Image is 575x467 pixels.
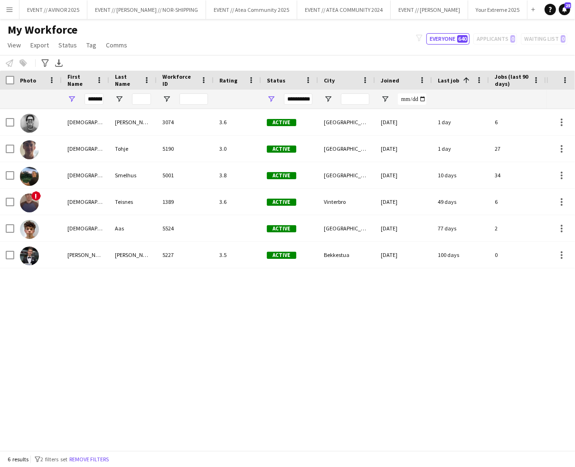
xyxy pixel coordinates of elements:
[214,162,261,188] div: 3.8
[20,77,36,84] span: Photo
[341,93,369,105] input: City Filter Input
[438,77,459,84] span: Last job
[27,39,53,51] a: Export
[432,136,489,162] div: 1 day
[426,33,470,45] button: Everyone640
[58,41,77,49] span: Status
[489,136,546,162] div: 27
[432,242,489,268] div: 100 days
[30,41,49,49] span: Export
[109,162,157,188] div: Smelhus
[102,39,131,51] a: Comms
[206,0,297,19] button: EVENT // Atea Community 2025
[67,454,111,465] button: Remove filters
[40,456,67,463] span: 2 filters set
[318,242,375,268] div: Bekkestua
[157,136,214,162] div: 5190
[109,189,157,215] div: Teisnes
[489,109,546,135] div: 6
[67,73,92,87] span: First Name
[559,4,570,15] a: 25
[398,93,426,105] input: Joined Filter Input
[157,162,214,188] div: 5001
[489,242,546,268] div: 0
[267,199,296,206] span: Active
[115,95,123,103] button: Open Filter Menu
[391,0,468,19] button: EVENT // [PERSON_NAME]
[53,57,65,69] app-action-btn: Export XLSX
[324,77,335,84] span: City
[62,109,109,135] div: [DEMOGRAPHIC_DATA]
[179,93,208,105] input: Workforce ID Filter Input
[20,193,39,212] img: Christian Teisnes
[375,215,432,241] div: [DATE]
[214,109,261,135] div: 3.6
[109,109,157,135] div: [PERSON_NAME]
[157,189,214,215] div: 1389
[67,95,76,103] button: Open Filter Menu
[267,146,296,153] span: Active
[20,220,39,239] img: Christian Aas
[106,41,127,49] span: Comms
[267,252,296,259] span: Active
[55,39,81,51] a: Status
[8,23,77,37] span: My Workforce
[62,242,109,268] div: [PERSON_NAME][DEMOGRAPHIC_DATA]
[375,162,432,188] div: [DATE]
[267,77,285,84] span: Status
[86,41,96,49] span: Tag
[318,215,375,241] div: [GEOGRAPHIC_DATA]
[468,0,528,19] button: Your Extreme 2025
[4,39,25,51] a: View
[432,215,489,241] div: 77 days
[157,242,214,268] div: 5227
[62,162,109,188] div: [DEMOGRAPHIC_DATA]
[83,39,100,51] a: Tag
[489,215,546,241] div: 2
[39,57,51,69] app-action-btn: Advanced filters
[432,189,489,215] div: 49 days
[214,242,261,268] div: 3.5
[62,215,109,241] div: [DEMOGRAPHIC_DATA]
[214,189,261,215] div: 3.6
[132,93,151,105] input: Last Name Filter Input
[20,247,39,266] img: Bo Christian Nagell Prytz
[20,140,39,159] img: Christian Tohje
[31,191,41,201] span: !
[157,215,214,241] div: 5524
[109,215,157,241] div: Aas
[318,162,375,188] div: [GEOGRAPHIC_DATA]
[85,93,104,105] input: First Name Filter Input
[375,136,432,162] div: [DATE]
[432,109,489,135] div: 1 day
[62,136,109,162] div: [DEMOGRAPHIC_DATA]
[375,189,432,215] div: [DATE]
[162,73,197,87] span: Workforce ID
[20,167,39,186] img: Christian Smelhus
[214,136,261,162] div: 3.0
[318,189,375,215] div: Vinterbro
[489,162,546,188] div: 34
[115,73,140,87] span: Last Name
[8,41,21,49] span: View
[324,95,332,103] button: Open Filter Menu
[267,225,296,232] span: Active
[318,136,375,162] div: [GEOGRAPHIC_DATA]
[318,109,375,135] div: [GEOGRAPHIC_DATA]
[381,95,389,103] button: Open Filter Menu
[565,2,571,9] span: 25
[62,189,109,215] div: [DEMOGRAPHIC_DATA]
[20,114,39,133] img: Christian Jensen
[109,242,157,268] div: [PERSON_NAME] [PERSON_NAME]
[109,136,157,162] div: Tohje
[457,35,468,43] span: 640
[489,189,546,215] div: 6
[267,119,296,126] span: Active
[267,172,296,179] span: Active
[19,0,87,19] button: EVENT // AVINOR 2025
[267,95,275,103] button: Open Filter Menu
[375,242,432,268] div: [DATE]
[157,109,214,135] div: 3074
[375,109,432,135] div: [DATE]
[219,77,237,84] span: Rating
